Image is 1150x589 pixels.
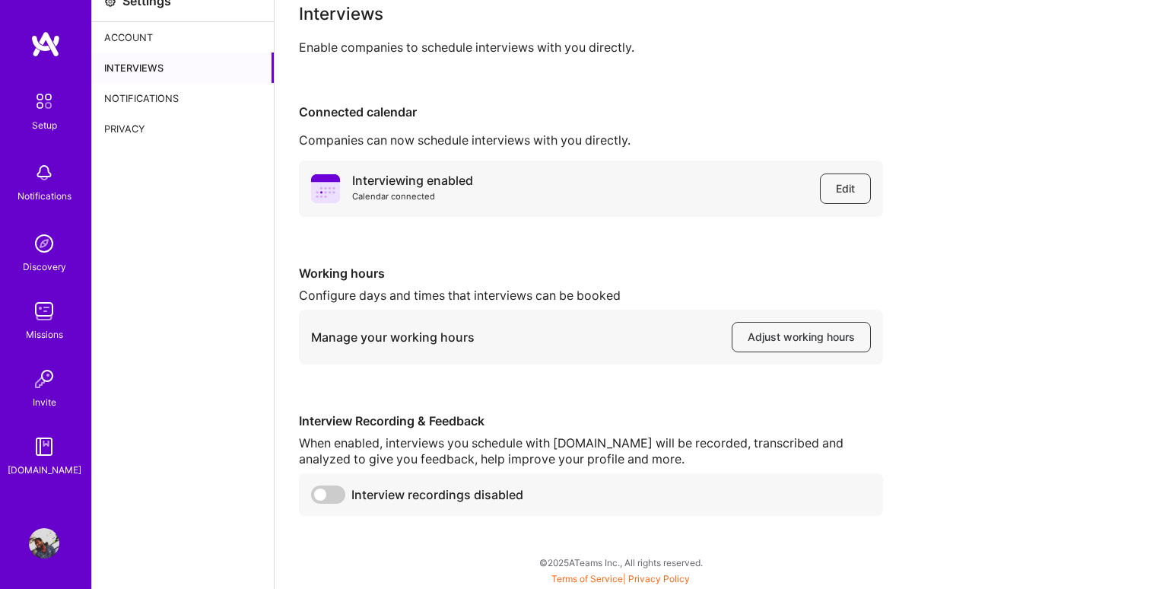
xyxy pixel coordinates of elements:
[299,104,1126,120] div: Connected calendar
[17,188,71,204] div: Notifications
[92,83,274,113] div: Notifications
[29,528,59,559] img: User Avatar
[299,5,1126,21] div: Interviews
[551,573,623,584] a: Terms of Service
[352,173,473,189] div: Interviewing enabled
[8,462,81,478] div: [DOMAIN_NAME]
[299,413,883,429] div: Interview Recording & Feedback
[352,189,473,205] div: Calendar connected
[23,259,66,275] div: Discovery
[29,228,59,259] img: discovery
[28,85,60,117] img: setup
[732,322,871,352] button: Adjust working hours
[29,364,59,394] img: Invite
[836,181,855,196] span: Edit
[92,22,274,53] div: Account
[30,30,61,58] img: logo
[311,330,475,345] div: Manage your working hours
[32,117,57,133] div: Setup
[26,326,63,342] div: Missions
[299,266,883,282] div: Working hours
[25,528,63,559] a: User Avatar
[29,431,59,462] img: guide book
[29,158,59,188] img: bell
[299,288,883,304] div: Configure days and times that interviews can be booked
[748,330,855,345] span: Adjust working hours
[91,543,1150,581] div: © 2025 ATeams Inc., All rights reserved.
[299,435,883,467] div: When enabled, interviews you schedule with [DOMAIN_NAME] will be recorded, transcribed and analyz...
[92,53,274,83] div: Interviews
[92,113,274,144] div: Privacy
[299,132,1126,148] div: Companies can now schedule interviews with you directly.
[29,296,59,326] img: teamwork
[820,174,871,204] button: Edit
[33,394,56,410] div: Invite
[628,573,690,584] a: Privacy Policy
[351,487,523,503] span: Interview recordings disabled
[311,174,340,203] i: icon PurpleCalendar
[551,573,690,584] span: |
[299,40,1126,56] div: Enable companies to schedule interviews with you directly.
